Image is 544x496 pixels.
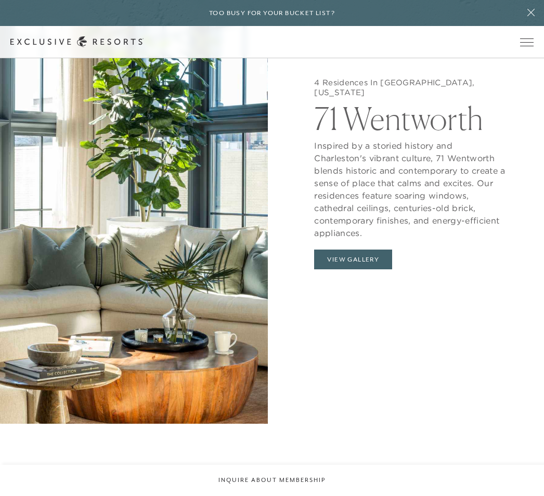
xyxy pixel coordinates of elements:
iframe: Qualified Messenger [496,448,544,496]
h2: 71 Wentworth [314,98,506,134]
p: Inspired by a storied history and Charleston's vibrant culture, 71 Wentworth blends historic and ... [314,134,506,239]
button: View Gallery [314,250,392,269]
h6: Too busy for your bucket list? [209,8,335,18]
h5: 4 Residences In [GEOGRAPHIC_DATA], [US_STATE] [314,77,506,98]
button: Open navigation [520,38,534,46]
